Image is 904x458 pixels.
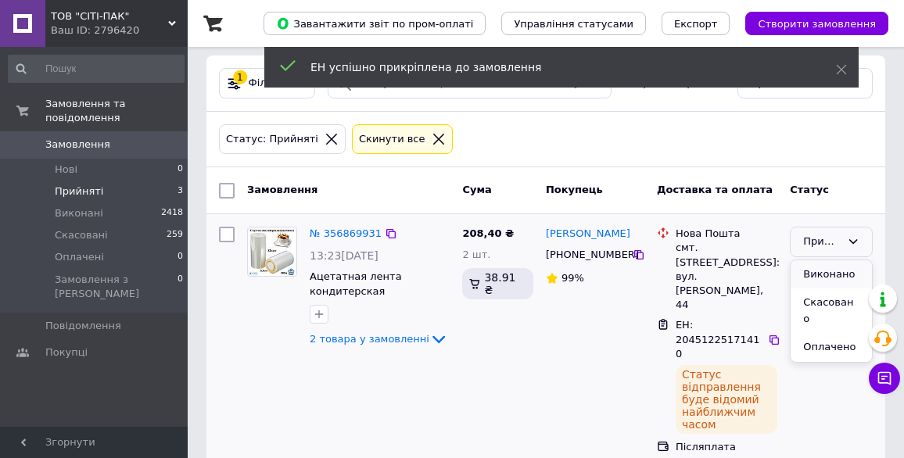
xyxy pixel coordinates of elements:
[233,70,247,84] div: 1
[676,440,777,454] div: Післяплата
[55,250,104,264] span: Оплачені
[462,184,491,195] span: Cума
[462,227,514,239] span: 208,40 ₴
[730,17,888,29] a: Створити замовлення
[247,227,297,277] a: Фото товару
[310,333,448,345] a: 2 товара у замовленні
[869,363,900,394] button: Чат з покупцем
[45,345,88,360] span: Покупці
[657,184,773,195] span: Доставка та оплата
[247,184,317,195] span: Замовлення
[55,228,108,242] span: Скасовані
[249,227,296,276] img: Фото товару
[462,268,533,299] div: 38.91 ₴
[676,227,777,241] div: Нова Пошта
[543,245,633,265] div: [PHONE_NUMBER]
[676,319,760,360] span: ЕН: 20451225171410
[264,12,486,35] button: Завантажити звіт по пром-оплаті
[310,333,429,345] span: 2 товара у замовленні
[178,273,183,301] span: 0
[745,12,888,35] button: Створити замовлення
[276,16,473,30] span: Завантажити звіт по пром-оплаті
[546,227,630,242] a: [PERSON_NAME]
[161,206,183,220] span: 2418
[546,184,603,195] span: Покупець
[501,12,646,35] button: Управління статусами
[310,227,382,239] a: № 356869931
[561,272,584,284] span: 99%
[55,206,103,220] span: Виконані
[8,55,185,83] input: Пошук
[178,163,183,177] span: 0
[178,250,183,264] span: 0
[45,138,110,152] span: Замовлення
[791,288,872,333] li: Скасовано
[223,131,321,148] div: Статус: Прийняті
[674,18,718,30] span: Експорт
[758,18,876,30] span: Створити замовлення
[676,365,777,434] div: Статус відправлення буде відомий найближчим часом
[514,18,633,30] span: Управління статусами
[55,184,103,199] span: Прийняті
[249,76,286,91] span: Фільтри
[676,241,777,312] div: смт. [STREET_ADDRESS]: вул. [PERSON_NAME], 44
[45,319,121,333] span: Повідомлення
[791,333,872,362] li: Оплачено
[55,163,77,177] span: Нові
[790,184,829,195] span: Статус
[462,249,490,260] span: 2 шт.
[178,184,183,199] span: 3
[803,234,841,250] div: Прийнято
[167,228,183,242] span: 259
[310,270,431,340] a: Ацетатная лента кондитерская прозрачная (плотная), 82мкм, ширина 55мм (100м)
[356,131,429,148] div: Cкинути все
[51,9,168,23] span: ТОВ "СІТІ-ПАК"
[791,260,872,289] li: Виконано
[662,12,730,35] button: Експорт
[310,59,797,75] div: ЕН успішно прикріплена до замовлення
[55,273,178,301] span: Замовлення з [PERSON_NAME]
[310,249,378,262] span: 13:23[DATE]
[51,23,188,38] div: Ваш ID: 2796420
[45,97,188,125] span: Замовлення та повідомлення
